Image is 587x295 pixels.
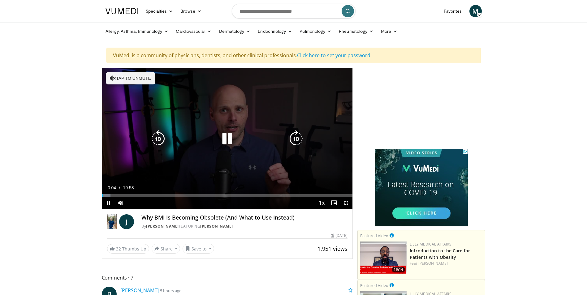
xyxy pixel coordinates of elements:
[152,244,180,254] button: Share
[377,25,401,37] a: More
[340,197,352,209] button: Fullscreen
[119,214,134,229] a: J
[102,194,353,197] div: Progress Bar
[360,233,388,238] small: Featured Video
[146,224,179,229] a: [PERSON_NAME]
[200,224,233,229] a: [PERSON_NAME]
[102,274,353,282] span: Comments 7
[232,4,356,19] input: Search topics, interventions
[141,224,347,229] div: By FEATURING
[107,244,149,254] a: 32 Thumbs Up
[331,233,347,238] div: [DATE]
[141,214,347,221] h4: Why BMI Is Becoming Obsolete (And What to Use Instead)
[102,197,114,209] button: Pause
[440,5,466,17] a: Favorites
[106,8,138,14] img: VuMedi Logo
[297,52,370,59] a: Click here to set your password
[119,185,120,190] span: /
[375,68,468,145] iframe: Advertisement
[172,25,215,37] a: Cardiovascular
[410,248,470,260] a: Introduction to the Care for Patients with Obesity
[296,25,335,37] a: Pulmonology
[215,25,254,37] a: Dermatology
[254,25,296,37] a: Endocrinology
[469,5,482,17] a: M
[410,242,451,247] a: Lilly Medical Affairs
[392,267,405,272] span: 19:14
[410,261,482,266] div: Feat.
[418,261,448,266] a: [PERSON_NAME]
[335,25,377,37] a: Rheumatology
[160,288,182,293] small: 5 hours ago
[375,149,468,226] iframe: Advertisement
[317,245,347,252] span: 1,951 views
[177,5,205,17] a: Browse
[142,5,177,17] a: Specialties
[106,72,155,84] button: Tap to unmute
[120,287,159,294] a: [PERSON_NAME]
[123,185,134,190] span: 19:58
[108,185,116,190] span: 0:04
[102,68,353,209] video-js: Video Player
[114,197,127,209] button: Unmute
[328,197,340,209] button: Enable picture-in-picture mode
[360,283,388,288] small: Featured Video
[315,197,328,209] button: Playback Rate
[106,48,481,63] div: VuMedi is a community of physicians, dentists, and other clinical professionals.
[360,242,407,274] img: acc2e291-ced4-4dd5-b17b-d06994da28f3.png.150x105_q85_crop-smart_upscale.png
[107,214,117,229] img: Dr. Jordan Rennicke
[360,242,407,274] a: 19:14
[116,246,121,252] span: 32
[183,244,214,254] button: Save to
[102,25,172,37] a: Allergy, Asthma, Immunology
